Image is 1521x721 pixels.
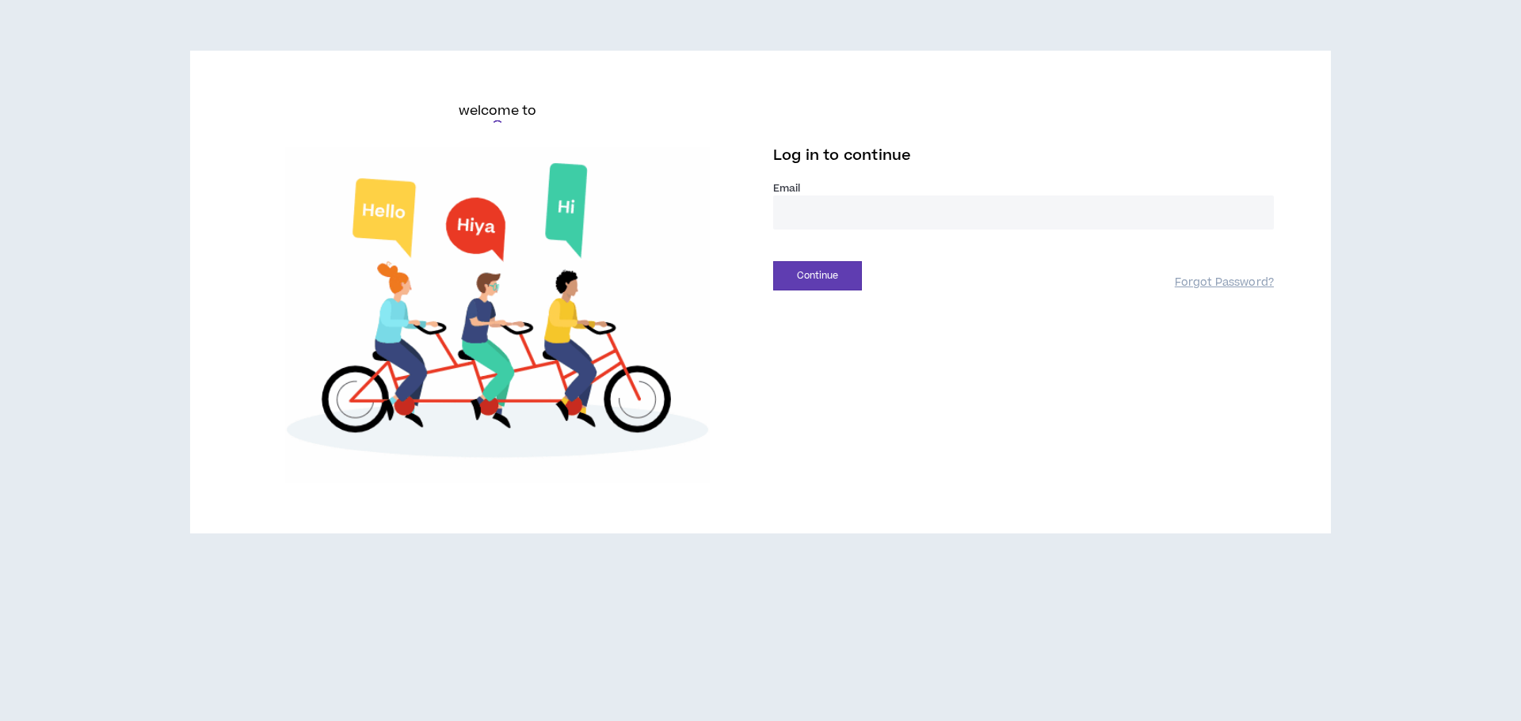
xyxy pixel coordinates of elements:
h6: welcome to [459,101,537,120]
button: Continue [773,261,862,290]
a: Forgot Password? [1175,275,1274,290]
label: Email [773,181,1274,195]
span: Log in to continue [773,146,911,165]
img: Welcome to Wripple [247,147,748,483]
